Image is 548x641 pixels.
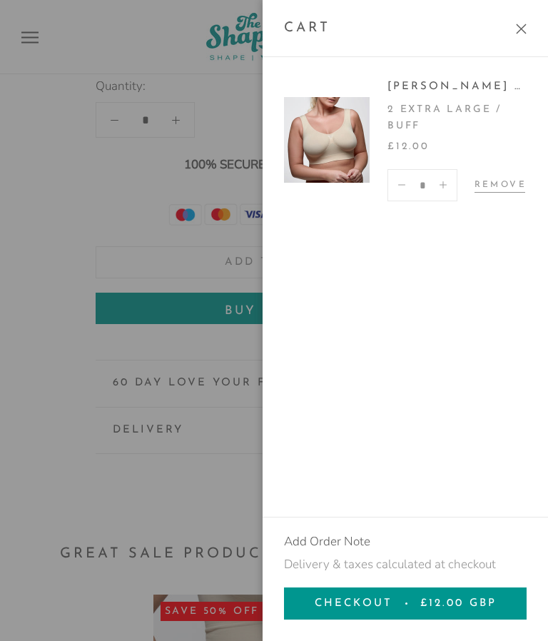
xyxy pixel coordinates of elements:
img: Emily - Pull On Comfort Bra [284,97,370,183]
span: £12.00 GBP [420,598,497,609]
button: Add Order Note [284,532,370,552]
button: Checkout £12.00 GBP [284,587,527,620]
p: 2 Extra Large / Buff [387,101,527,134]
a: Set quantity to 2 [430,170,457,201]
span: £12.00 [387,138,430,155]
span: Cart [284,17,330,39]
a: Set quantity to 0 [388,170,415,201]
span: Checkout [315,598,392,609]
p: Delivery & taxes calculated at checkout [284,555,527,575]
a: Remove [475,178,527,193]
button: Close cart [516,24,527,34]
